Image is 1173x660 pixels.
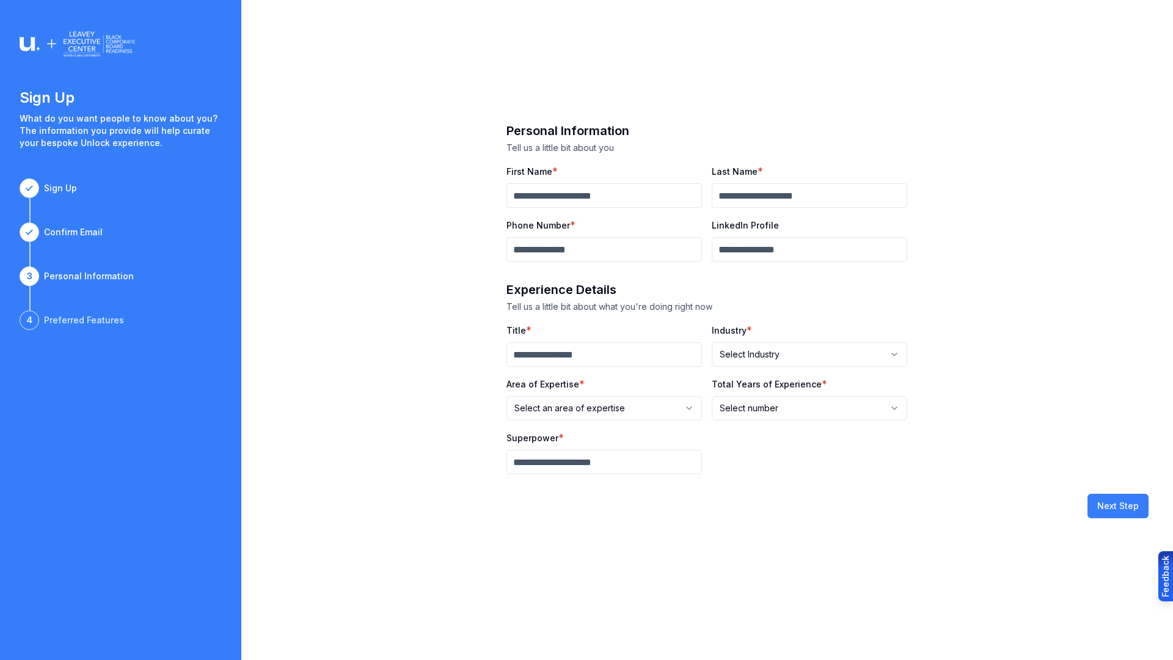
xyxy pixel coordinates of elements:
[506,166,552,177] label: First Name
[506,220,570,230] label: Phone Number
[1158,551,1173,601] button: Provide feedback
[712,325,747,335] label: Industry
[20,88,222,108] h1: Sign Up
[506,379,579,389] label: Area of Expertise
[506,122,907,139] h2: Personal Information
[44,270,134,282] div: Personal Information
[712,220,779,230] label: LinkedIn Profile
[44,182,77,194] div: Sign Up
[20,112,222,149] p: What do you want people to know about you? The information you provide will help curate your besp...
[506,142,907,154] p: Tell us a little bit about you
[506,301,907,313] p: Tell us a little bit about what you're doing right now
[20,266,39,286] div: 3
[506,325,526,335] label: Title
[1160,555,1172,597] div: Feedback
[1087,494,1149,518] button: Next Step
[20,310,39,330] div: 4
[712,379,822,389] label: Total Years of Experience
[20,29,135,59] img: Logo
[712,166,758,177] label: Last Name
[506,433,558,443] label: Superpower
[506,281,907,298] h2: Experience Details
[44,226,103,238] div: Confirm Email
[44,314,124,326] div: Preferred Features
